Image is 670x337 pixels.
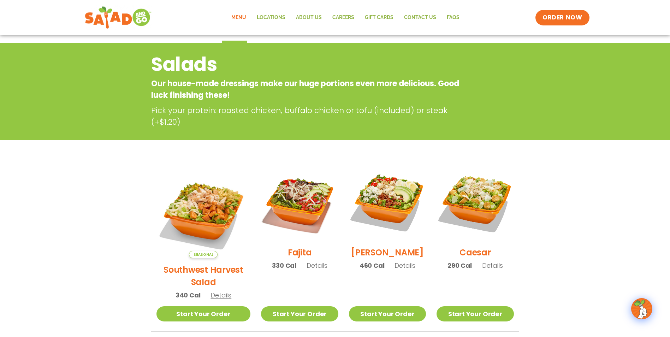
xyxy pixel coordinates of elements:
a: Start Your Order [261,306,338,321]
nav: Menu [226,10,465,26]
span: Details [211,291,231,300]
a: Careers [327,10,360,26]
a: Menu [226,10,251,26]
a: Locations [251,10,291,26]
img: Product photo for Fajita Salad [261,164,338,241]
span: 290 Cal [447,261,472,270]
a: FAQs [441,10,465,26]
p: Our house-made dressings make our huge portions even more delicious. Good luck finishing these! [151,78,462,101]
a: Start Your Order [349,306,426,321]
img: wpChatIcon [632,299,652,319]
a: ORDER NOW [535,10,589,25]
h2: Southwest Harvest Salad [156,264,251,288]
h2: [PERSON_NAME] [351,246,424,259]
span: ORDER NOW [542,13,582,22]
a: About Us [291,10,327,26]
a: GIFT CARDS [360,10,399,26]
h2: Fajita [288,246,312,259]
a: Contact Us [399,10,441,26]
span: Seasonal [189,251,218,258]
span: Details [395,261,415,270]
p: Pick your protein: roasted chicken, buffalo chicken or tofu (included) or steak (+$1.20) [151,105,466,128]
a: Start Your Order [437,306,514,321]
span: Details [482,261,503,270]
span: Details [307,261,327,270]
span: 340 Cal [176,290,201,300]
span: 330 Cal [272,261,296,270]
span: 460 Cal [360,261,385,270]
h2: Salads [151,50,462,79]
img: Product photo for Cobb Salad [349,164,426,241]
a: Start Your Order [156,306,251,321]
img: Product photo for Southwest Harvest Salad [156,164,251,258]
img: Product photo for Caesar Salad [437,164,514,241]
h2: Caesar [459,246,491,259]
img: new-SAG-logo-768×292 [84,5,151,30]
